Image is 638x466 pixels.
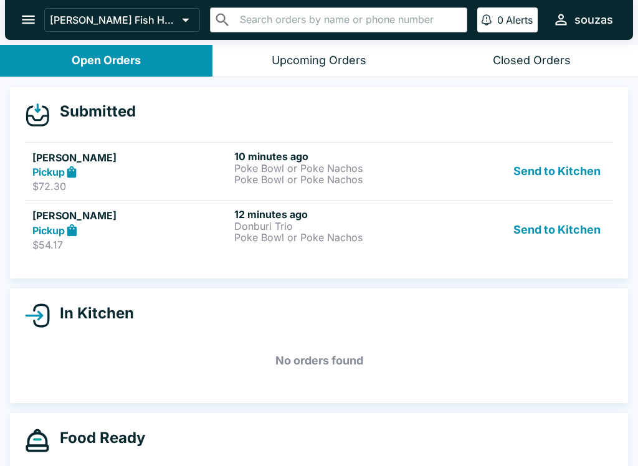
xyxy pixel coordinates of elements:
[25,200,613,259] a: [PERSON_NAME]Pickup$54.1712 minutes agoDonburi TrioPoke Bowl or Poke NachosSend to Kitchen
[25,142,613,201] a: [PERSON_NAME]Pickup$72.3010 minutes agoPoke Bowl or Poke NachosPoke Bowl or Poke NachosSend to Ki...
[508,150,606,193] button: Send to Kitchen
[574,12,613,27] div: souzas
[50,14,177,26] p: [PERSON_NAME] Fish House
[50,102,136,121] h4: Submitted
[32,180,229,193] p: $72.30
[236,11,462,29] input: Search orders by name or phone number
[32,166,65,178] strong: Pickup
[272,54,366,68] div: Upcoming Orders
[234,208,431,221] h6: 12 minutes ago
[32,224,65,237] strong: Pickup
[50,304,134,323] h4: In Kitchen
[32,239,229,251] p: $54.17
[548,6,618,33] button: souzas
[72,54,141,68] div: Open Orders
[234,150,431,163] h6: 10 minutes ago
[234,232,431,243] p: Poke Bowl or Poke Nachos
[234,174,431,185] p: Poke Bowl or Poke Nachos
[44,8,200,32] button: [PERSON_NAME] Fish House
[25,338,613,383] h5: No orders found
[12,4,44,36] button: open drawer
[50,429,145,447] h4: Food Ready
[32,208,229,223] h5: [PERSON_NAME]
[234,221,431,232] p: Donburi Trio
[508,208,606,251] button: Send to Kitchen
[497,14,503,26] p: 0
[32,150,229,165] h5: [PERSON_NAME]
[506,14,533,26] p: Alerts
[493,54,571,68] div: Closed Orders
[234,163,431,174] p: Poke Bowl or Poke Nachos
